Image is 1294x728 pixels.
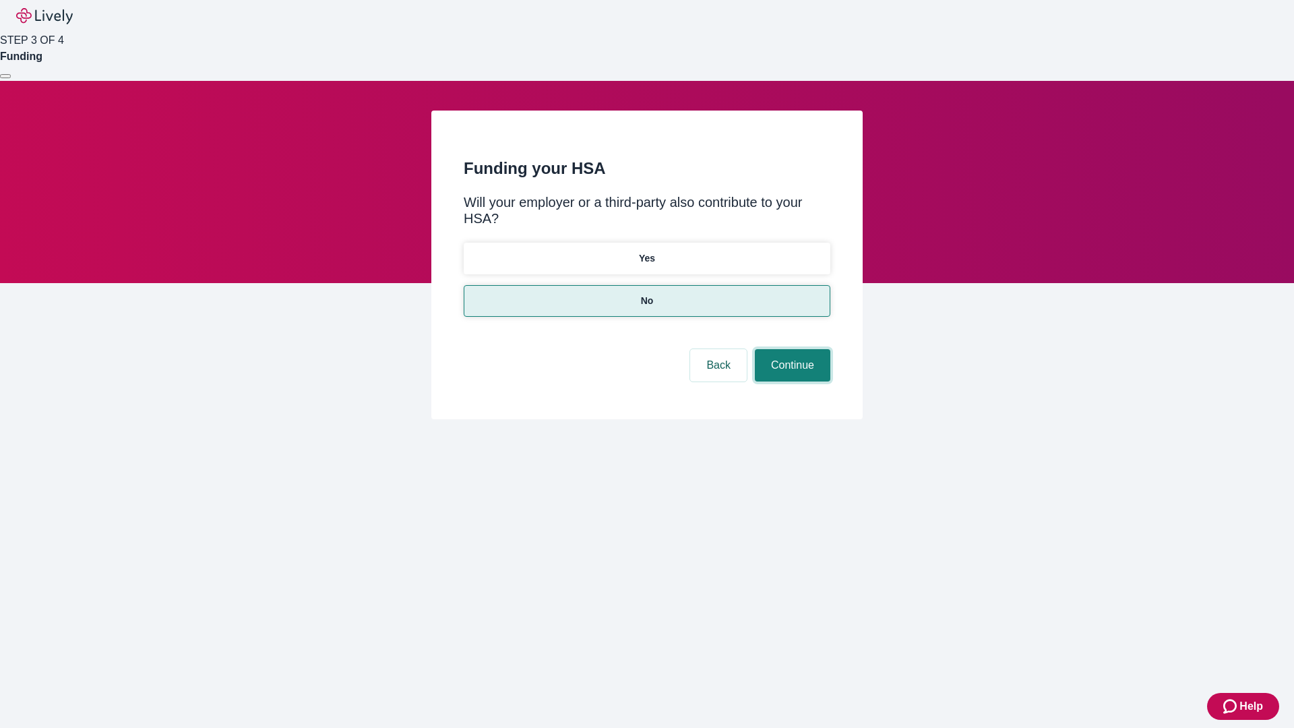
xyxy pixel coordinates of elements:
[641,294,654,308] p: No
[690,349,747,382] button: Back
[1239,698,1263,715] span: Help
[755,349,830,382] button: Continue
[464,243,830,274] button: Yes
[1223,698,1239,715] svg: Zendesk support icon
[639,251,655,266] p: Yes
[464,194,830,226] div: Will your employer or a third-party also contribute to your HSA?
[464,156,830,181] h2: Funding your HSA
[464,285,830,317] button: No
[1207,693,1279,720] button: Zendesk support iconHelp
[16,8,73,24] img: Lively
